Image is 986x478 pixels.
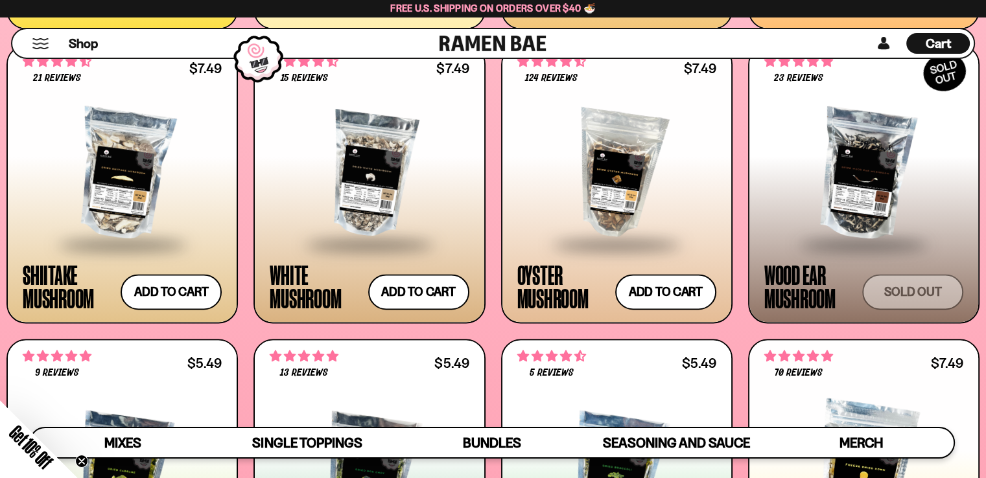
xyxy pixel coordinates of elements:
[281,73,328,84] span: 15 reviews
[769,428,954,457] a: Merch
[23,263,114,310] div: Shiitake Mushroom
[615,274,716,310] button: Add to cart
[215,428,400,457] a: Single Toppings
[270,348,338,365] span: 4.92 stars
[917,46,972,98] div: SOLD OUT
[121,274,222,310] button: Add to cart
[104,435,141,451] span: Mixes
[436,62,469,74] div: $7.49
[682,357,716,369] div: $5.49
[23,348,91,365] span: 4.78 stars
[775,368,823,378] span: 70 reviews
[931,357,963,369] div: $7.49
[69,35,98,52] span: Shop
[32,38,49,49] button: Mobile Menu Trigger
[270,263,361,310] div: White Mushroom
[584,428,769,457] a: Seasoning and Sauce
[6,45,238,323] a: 4.48 stars 21 reviews $7.49 Shiitake Mushroom Add to cart
[517,263,609,310] div: Oyster Mushroom
[368,274,469,310] button: Add to cart
[748,45,980,323] a: SOLDOUT 4.83 stars 23 reviews Wood Ear Mushroom Sold out
[75,455,88,468] button: Close teaser
[35,368,79,378] span: 9 reviews
[463,435,521,451] span: Bundles
[764,263,856,310] div: Wood Ear Mushroom
[603,435,750,451] span: Seasoning and Sauce
[764,348,833,365] span: 4.90 stars
[253,45,485,323] a: 4.53 stars 15 reviews $7.49 White Mushroom Add to cart
[252,435,362,451] span: Single Toppings
[501,45,733,323] a: 4.68 stars 124 reviews $7.49 Oyster Mushroom Add to cart
[906,29,970,58] a: Cart
[6,422,56,472] span: Get 10% Off
[390,2,596,14] span: Free U.S. Shipping on Orders over $40 🍜
[529,368,573,378] span: 5 reviews
[517,348,586,365] span: 4.60 stars
[774,73,823,84] span: 23 reviews
[926,36,951,51] span: Cart
[33,73,81,84] span: 21 reviews
[399,428,584,457] a: Bundles
[839,435,883,451] span: Merch
[187,357,222,369] div: $5.49
[525,73,578,84] span: 124 reviews
[684,62,716,74] div: $7.49
[280,368,328,378] span: 13 reviews
[69,33,98,54] a: Shop
[189,62,222,74] div: $7.49
[30,428,215,457] a: Mixes
[434,357,469,369] div: $5.49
